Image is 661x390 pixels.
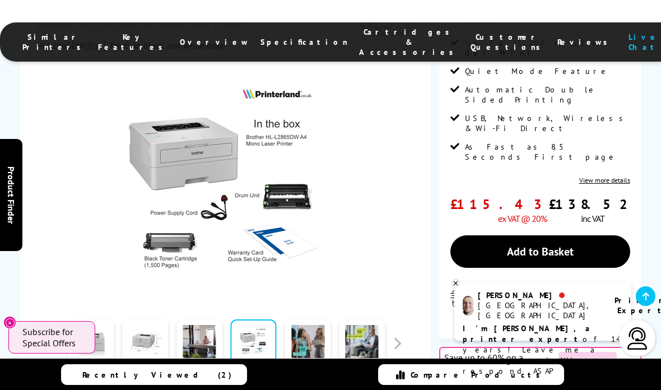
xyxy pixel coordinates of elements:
[450,290,630,327] div: modal_delivery
[3,316,16,329] button: Close
[260,37,348,47] span: Specification
[463,323,593,344] b: I'm [PERSON_NAME], a printer expert
[465,142,630,162] span: As Fast as 8.5 Seconds First page
[463,323,623,377] p: of 14 years! Leave me a message and I'll respond ASAP
[444,352,556,374] span: Save up to 60% on a subscription plan
[411,370,546,380] span: Compare Products
[61,364,247,385] a: Recently Viewed (2)
[359,27,459,57] span: Cartridges & Accessories
[82,370,232,380] span: Recently Viewed (2)
[22,32,87,52] span: Similar Printers
[450,235,630,268] a: Add to Basket
[117,73,336,293] img: Brother HL-L2865DW Thumbnail
[180,37,249,47] span: Overview
[6,166,17,224] span: Product Finder
[465,85,630,105] span: Automatic Double Sided Printing
[465,113,630,133] span: USB, Network, Wireless & Wi-Fi Direct
[626,327,649,350] img: user-headset-light.svg
[450,196,547,213] span: £115.43
[98,32,169,52] span: Key Features
[549,196,636,213] span: £138.52
[498,213,547,224] span: ex VAT @ 20%
[378,364,564,385] a: Compare Products
[557,37,613,47] span: Reviews
[579,176,630,184] a: View more details
[465,66,609,76] span: Quiet Mode Feature
[478,290,601,300] div: [PERSON_NAME]
[463,296,473,315] img: ashley-livechat.png
[581,213,604,224] span: inc VAT
[471,32,546,52] span: Customer Questions
[22,326,84,349] span: Subscribe for Special Offers
[478,300,601,321] div: [GEOGRAPHIC_DATA], [GEOGRAPHIC_DATA]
